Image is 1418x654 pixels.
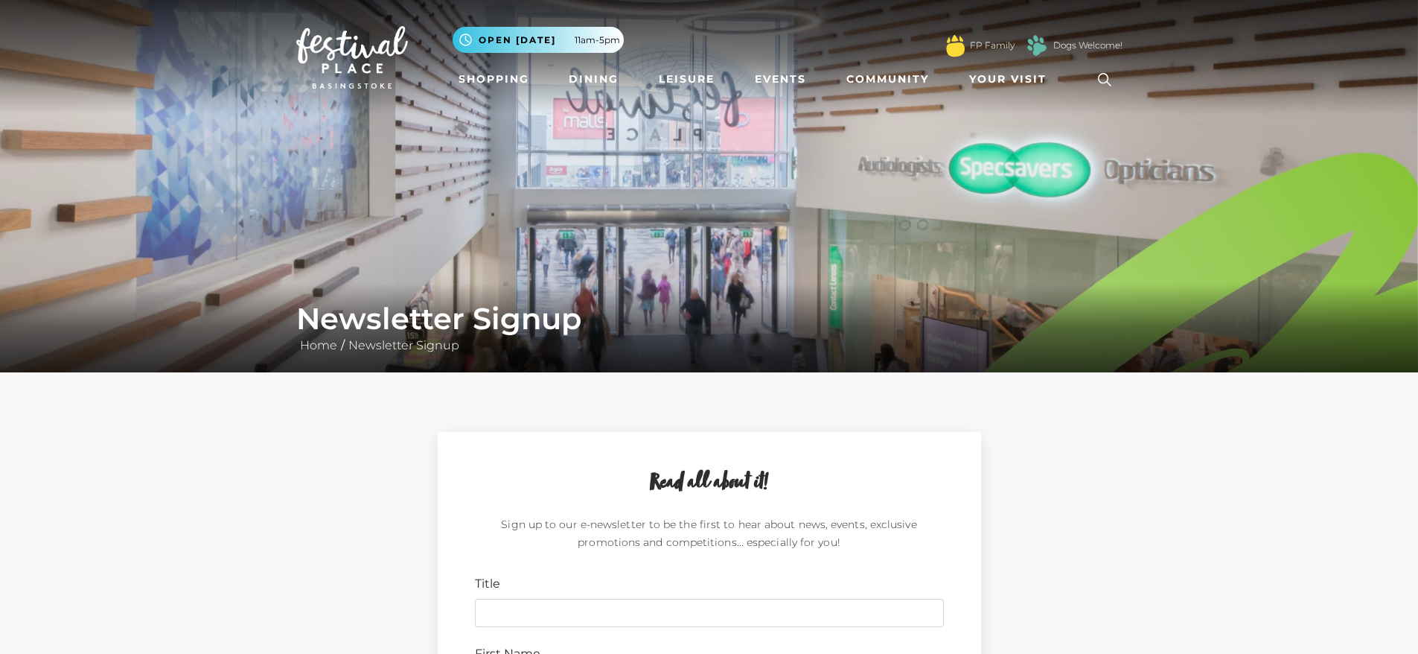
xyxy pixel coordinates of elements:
[475,515,944,557] p: Sign up to our e-newsletter to be the first to hear about news, events, exclusive promotions and ...
[475,469,944,498] h2: Read all about it!
[453,66,535,93] a: Shopping
[479,34,556,47] span: Open [DATE]
[970,39,1015,52] a: FP Family
[575,34,620,47] span: 11am-5pm
[840,66,935,93] a: Community
[749,66,812,93] a: Events
[296,26,408,89] img: Festival Place Logo
[963,66,1060,93] a: Your Visit
[1053,39,1122,52] a: Dogs Welcome!
[475,575,500,593] label: Title
[285,301,1134,355] div: /
[296,338,341,352] a: Home
[296,301,1122,337] h1: Newsletter Signup
[345,338,463,352] a: Newsletter Signup
[563,66,625,93] a: Dining
[453,27,624,53] button: Open [DATE] 11am-5pm
[969,72,1047,87] span: Your Visit
[653,66,721,93] a: Leisure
